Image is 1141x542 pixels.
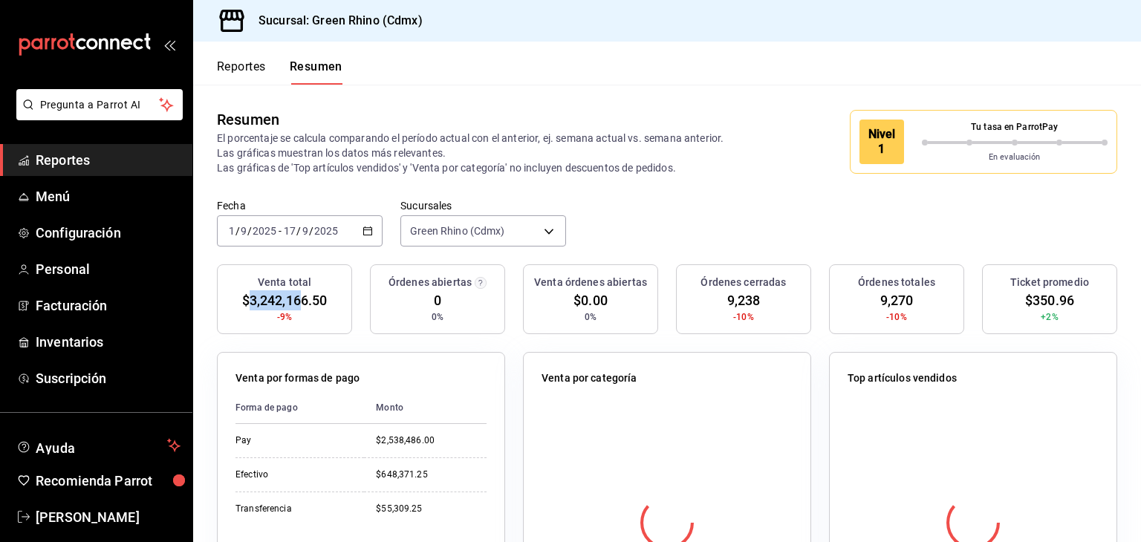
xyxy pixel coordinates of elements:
span: +2% [1041,310,1058,324]
button: Resumen [290,59,342,85]
span: / [235,225,240,237]
span: -9% [277,310,292,324]
div: Resumen [217,108,279,131]
span: $350.96 [1025,290,1074,310]
label: Fecha [217,200,383,211]
h3: Ticket promedio [1010,275,1089,290]
span: $0.00 [573,290,608,310]
span: Pregunta a Parrot AI [40,97,160,113]
div: Pay [235,434,352,447]
span: Facturación [36,296,181,316]
input: -- [228,225,235,237]
span: 9,270 [880,290,914,310]
input: -- [302,225,309,237]
span: 0% [432,310,443,324]
input: -- [240,225,247,237]
span: -10% [886,310,907,324]
div: Transferencia [235,503,352,515]
p: En evaluación [922,151,1108,164]
span: Suscripción [36,368,181,388]
span: Green Rhino (Cdmx) [410,223,504,238]
span: $3,242,166.50 [242,290,328,310]
h3: Órdenes totales [858,275,935,290]
label: Sucursales [400,200,566,211]
th: Monto [364,392,487,424]
input: -- [283,225,296,237]
div: $2,538,486.00 [376,434,487,447]
span: Inventarios [36,332,181,352]
p: Tu tasa en ParrotPay [922,120,1108,134]
h3: Órdenes cerradas [700,275,786,290]
button: Reportes [217,59,266,85]
div: navigation tabs [217,59,342,85]
span: / [309,225,313,237]
span: -10% [733,310,754,324]
a: Pregunta a Parrot AI [10,108,183,123]
div: $55,309.25 [376,503,487,515]
div: Nivel 1 [859,120,904,164]
span: Configuración [36,223,181,243]
p: Top artículos vendidos [848,370,957,386]
span: Reportes [36,150,181,170]
p: Venta por categoría [542,370,637,386]
input: ---- [313,225,339,237]
span: / [296,225,301,237]
span: 0% [585,310,596,324]
p: Venta por formas de pago [235,370,360,386]
h3: Venta órdenes abiertas [534,275,647,290]
span: Personal [36,259,181,279]
span: Menú [36,186,181,206]
span: Recomienda Parrot [36,471,181,491]
input: ---- [252,225,277,237]
span: / [247,225,252,237]
span: 0 [434,290,441,310]
button: open_drawer_menu [163,39,175,50]
div: $648,371.25 [376,468,487,481]
h3: Órdenes abiertas [389,275,472,290]
h3: Venta total [258,275,311,290]
span: [PERSON_NAME] [36,507,181,527]
button: Pregunta a Parrot AI [16,89,183,120]
th: Forma de pago [235,392,364,424]
h3: Sucursal: Green Rhino (Cdmx) [247,12,423,30]
span: Ayuda [36,437,161,454]
p: El porcentaje se calcula comparando el período actual con el anterior, ej. semana actual vs. sema... [217,131,742,175]
span: - [279,225,282,237]
span: 9,238 [727,290,761,310]
div: Efectivo [235,468,352,481]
